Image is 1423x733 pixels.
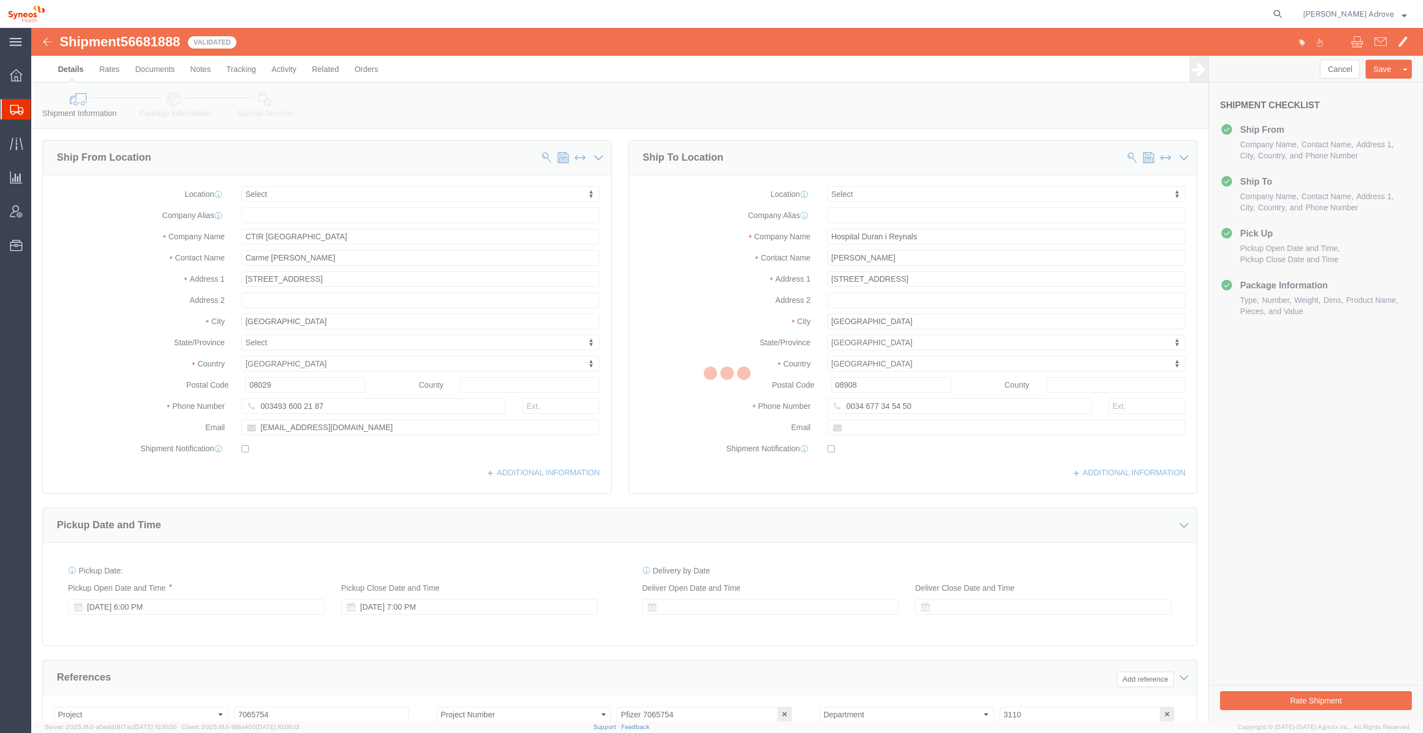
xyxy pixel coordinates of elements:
a: Support [593,724,621,730]
button: [PERSON_NAME] Adrove [1303,7,1407,21]
span: Server: 2025.18.0-a0edd1917ac [45,724,177,730]
a: Feedback [621,724,650,730]
span: Copyright © [DATE]-[DATE] Agistix Inc., All Rights Reserved [1238,722,1410,732]
span: Client: 2025.18.0-198a450 [182,724,299,730]
span: [DATE] 10:06:13 [256,724,299,730]
span: Irene Perez Adrove [1303,8,1394,20]
span: [DATE] 10:10:00 [133,724,177,730]
img: logo [8,6,45,22]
